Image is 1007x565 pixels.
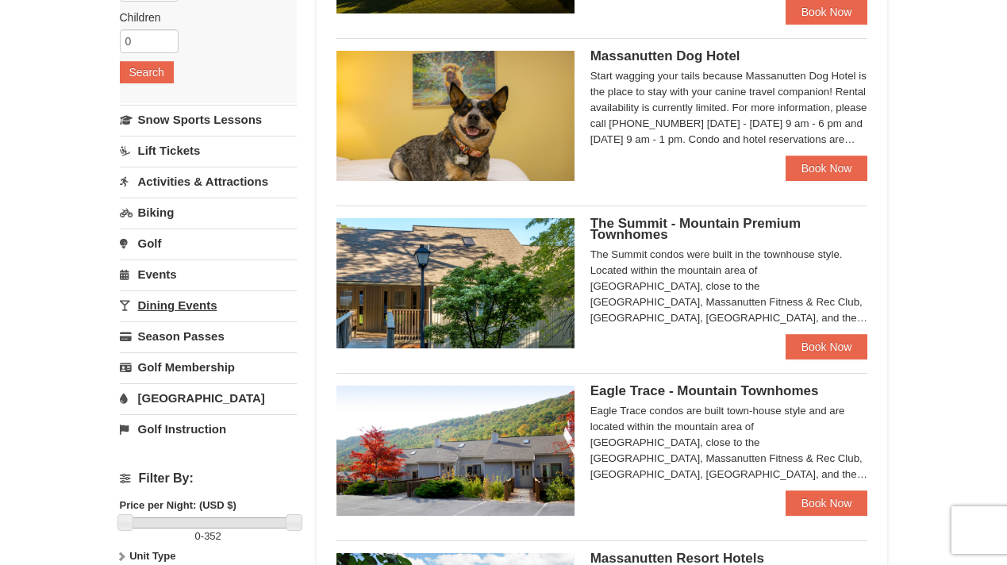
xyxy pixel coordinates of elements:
[120,528,297,544] label: -
[786,156,868,181] a: Book Now
[120,198,297,227] a: Biking
[120,167,297,196] a: Activities & Attractions
[336,386,575,516] img: 19218983-1-9b289e55.jpg
[336,218,575,348] img: 19219034-1-0eee7e00.jpg
[120,61,174,83] button: Search
[120,499,236,511] strong: Price per Night: (USD $)
[336,51,575,181] img: 27428181-5-81c892a3.jpg
[120,383,297,413] a: [GEOGRAPHIC_DATA]
[590,68,868,148] div: Start wagging your tails because Massanutten Dog Hotel is the place to stay with your canine trav...
[129,550,175,562] strong: Unit Type
[120,471,297,486] h4: Filter By:
[590,383,819,398] span: Eagle Trace - Mountain Townhomes
[120,136,297,165] a: Lift Tickets
[120,352,297,382] a: Golf Membership
[590,48,740,63] span: Massanutten Dog Hotel
[590,247,868,326] div: The Summit condos were built in the townhouse style. Located within the mountain area of [GEOGRAP...
[204,530,221,542] span: 352
[590,403,868,482] div: Eagle Trace condos are built town-house style and are located within the mountain area of [GEOGRA...
[120,321,297,351] a: Season Passes
[120,414,297,444] a: Golf Instruction
[590,216,801,242] span: The Summit - Mountain Premium Townhomes
[786,490,868,516] a: Book Now
[786,334,868,359] a: Book Now
[120,290,297,320] a: Dining Events
[120,229,297,258] a: Golf
[120,259,297,289] a: Events
[195,530,201,542] span: 0
[120,105,297,134] a: Snow Sports Lessons
[120,10,285,25] label: Children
